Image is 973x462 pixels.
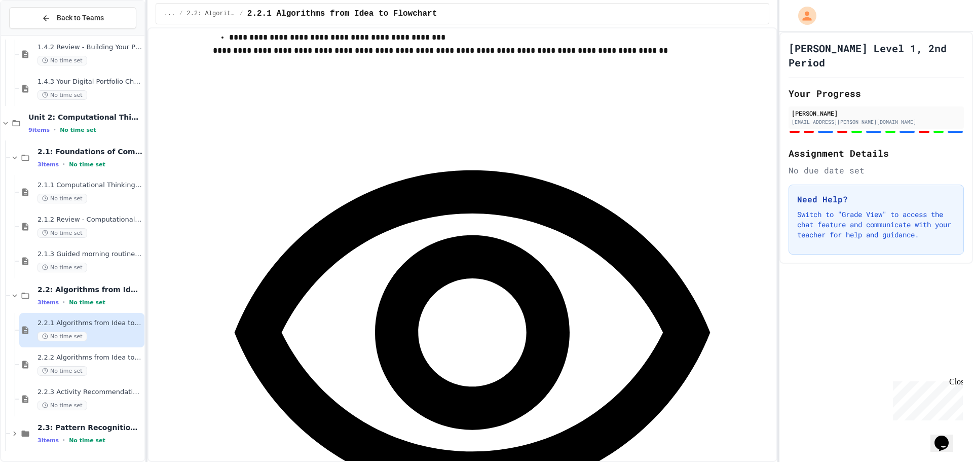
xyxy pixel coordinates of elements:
span: • [63,160,65,168]
button: Back to Teams [9,7,136,29]
span: ... [164,10,175,18]
span: No time set [69,161,105,168]
span: No time set [38,401,87,410]
span: 1.4.2 Review - Building Your Professional Online Presence [38,43,142,52]
h1: [PERSON_NAME] Level 1, 2nd Period [789,41,964,69]
p: Switch to "Grade View" to access the chat feature and communicate with your teacher for help and ... [797,209,955,240]
span: 2.1.3 Guided morning routine flowchart [38,250,142,259]
span: • [63,298,65,306]
div: [EMAIL_ADDRESS][PERSON_NAME][DOMAIN_NAME] [792,118,961,126]
span: 2.2.2 Algorithms from Idea to Flowchart - Review [38,353,142,362]
span: 9 items [28,127,50,133]
span: 3 items [38,437,59,444]
div: [PERSON_NAME] [792,109,961,118]
span: No time set [60,127,96,133]
span: / [179,10,182,18]
span: 2.2: Algorithms from Idea to Flowchart [38,285,142,294]
span: 1.4.3 Your Digital Portfolio Challenge [38,78,142,86]
span: No time set [38,366,87,376]
span: 2.1.1 Computational Thinking and Problem Solving [38,181,142,190]
span: • [54,126,56,134]
span: • [63,436,65,444]
div: My Account [788,4,819,27]
span: No time set [38,56,87,65]
span: 2.3: Pattern Recognition & Decomposition [38,423,142,432]
span: 2.2: Algorithms from Idea to Flowchart [187,10,236,18]
span: Back to Teams [57,13,104,23]
iframe: chat widget [930,421,963,452]
span: No time set [38,263,87,272]
span: No time set [69,437,105,444]
span: No time set [38,228,87,238]
h2: Assignment Details [789,146,964,160]
span: No time set [38,194,87,203]
span: Unit 2: Computational Thinking & Problem-Solving [28,113,142,122]
span: / [240,10,243,18]
div: Chat with us now!Close [4,4,70,64]
div: No due date set [789,164,964,176]
span: 2.2.1 Algorithms from Idea to Flowchart [38,319,142,328]
span: No time set [38,90,87,100]
iframe: chat widget [889,377,963,420]
h3: Need Help? [797,193,955,205]
h2: Your Progress [789,86,964,100]
span: No time set [69,299,105,306]
span: 3 items [38,161,59,168]
span: 2.2.1 Algorithms from Idea to Flowchart [247,8,437,20]
span: No time set [38,332,87,341]
span: 3 items [38,299,59,306]
span: 2.2.3 Activity Recommendation Algorithm [38,388,142,397]
span: 2.1: Foundations of Computational Thinking [38,147,142,156]
span: 2.1.2 Review - Computational Thinking and Problem Solving [38,216,142,224]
